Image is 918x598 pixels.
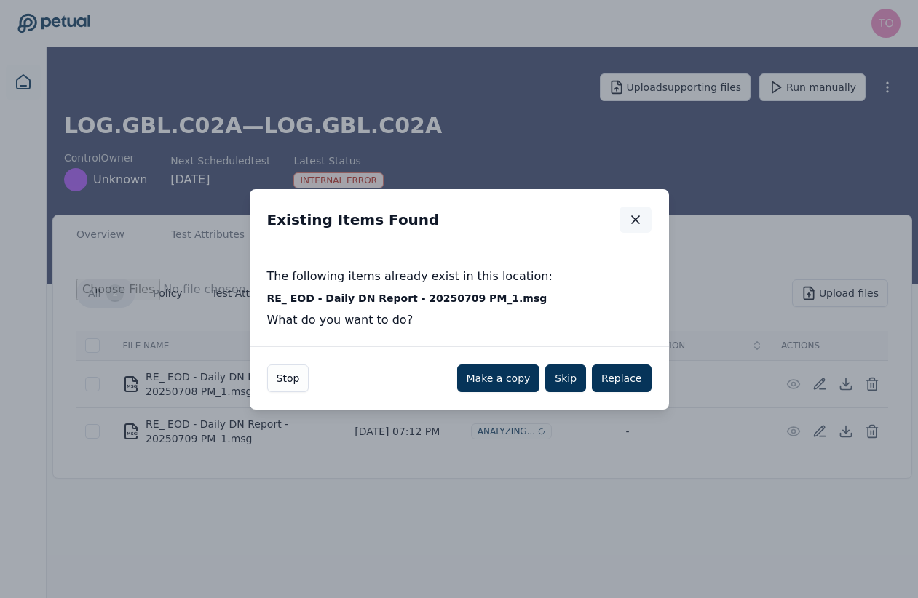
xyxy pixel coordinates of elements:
[267,311,652,329] div: What do you want to do?
[545,364,586,392] button: Skip
[267,210,440,230] h2: Existing Items Found
[592,364,651,392] button: Replace
[267,268,652,285] div: The following items already exist in this location:
[457,364,540,392] button: Make a copy
[267,364,309,392] button: Stop
[267,291,652,306] div: RE_ EOD - Daily DN Report - 20250709 PM_1.msg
